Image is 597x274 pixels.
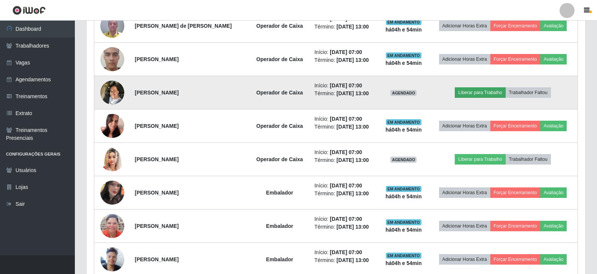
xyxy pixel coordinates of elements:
img: 1726940433587.jpeg [100,171,124,214]
button: Adicionar Horas Extra [439,21,490,31]
li: Início: [314,215,375,223]
button: Trabalhador Faltou [506,154,551,165]
li: Término: [314,56,375,64]
li: Término: [314,90,375,97]
button: Forçar Encerramento [490,121,540,131]
span: EM ANDAMENTO [386,186,421,192]
strong: [PERSON_NAME] de [PERSON_NAME] [135,23,232,29]
img: 1737053662969.jpeg [100,38,124,81]
li: Término: [314,256,375,264]
time: [DATE] 07:00 [330,116,362,122]
time: [DATE] 13:00 [336,57,369,63]
span: EM ANDAMENTO [386,19,421,25]
time: [DATE] 13:00 [336,190,369,196]
button: Adicionar Horas Extra [439,187,490,198]
button: Avaliação [540,221,567,231]
button: Avaliação [540,21,567,31]
time: [DATE] 13:00 [336,24,369,30]
button: Liberar para Trabalho [455,87,505,98]
time: [DATE] 07:00 [330,82,362,88]
strong: [PERSON_NAME] [135,190,179,196]
time: [DATE] 07:00 [330,249,362,255]
button: Forçar Encerramento [490,221,540,231]
strong: há 04 h e 54 min [386,27,422,33]
strong: há 04 h e 54 min [386,193,422,199]
strong: [PERSON_NAME] [135,223,179,229]
strong: [PERSON_NAME] [135,256,179,262]
li: Término: [314,23,375,31]
time: [DATE] 13:00 [336,124,369,130]
img: 1725217718320.jpeg [100,76,124,108]
strong: há 04 h e 54 min [386,60,422,66]
button: Liberar para Trabalho [455,154,505,165]
button: Forçar Encerramento [490,254,540,265]
strong: [PERSON_NAME] [135,56,179,62]
li: Término: [314,123,375,131]
button: Forçar Encerramento [490,21,540,31]
span: EM ANDAMENTO [386,219,421,225]
button: Avaliação [540,54,567,64]
img: 1732392011322.jpeg [100,214,124,238]
strong: Operador de Caixa [256,23,303,29]
li: Início: [314,148,375,156]
li: Início: [314,249,375,256]
button: Adicionar Horas Extra [439,254,490,265]
time: [DATE] 13:00 [336,257,369,263]
span: EM ANDAMENTO [386,119,421,125]
span: AGENDADO [390,90,417,96]
time: [DATE] 07:00 [330,183,362,189]
button: Avaliação [540,254,567,265]
li: Início: [314,115,375,123]
img: 1756062304227.jpeg [100,144,124,174]
strong: Operador de Caixa [256,90,303,96]
time: [DATE] 13:00 [336,224,369,230]
strong: Embalador [266,223,293,229]
button: Adicionar Horas Extra [439,54,490,64]
li: Término: [314,223,375,231]
li: Término: [314,190,375,198]
time: [DATE] 13:00 [336,90,369,96]
strong: [PERSON_NAME] [135,123,179,129]
li: Término: [314,156,375,164]
img: 1734563088725.jpeg [100,10,124,42]
strong: Embalador [266,256,293,262]
time: [DATE] 07:00 [330,216,362,222]
strong: há 04 h e 54 min [386,127,422,133]
li: Início: [314,182,375,190]
time: [DATE] 07:00 [330,49,362,55]
strong: Operador de Caixa [256,56,303,62]
button: Trabalhador Faltou [506,87,551,98]
button: Forçar Encerramento [490,187,540,198]
span: EM ANDAMENTO [386,253,421,259]
strong: há 04 h e 54 min [386,260,422,266]
span: AGENDADO [390,157,417,163]
time: [DATE] 07:00 [330,149,362,155]
button: Adicionar Horas Extra [439,121,490,131]
img: CoreUI Logo [12,6,46,15]
button: Forçar Encerramento [490,54,540,64]
img: 1749323828428.jpeg [100,110,124,142]
strong: Operador de Caixa [256,123,303,129]
li: Início: [314,82,375,90]
button: Avaliação [540,121,567,131]
button: Adicionar Horas Extra [439,221,490,231]
button: Avaliação [540,187,567,198]
strong: Embalador [266,190,293,196]
time: [DATE] 13:00 [336,157,369,163]
strong: [PERSON_NAME] [135,90,179,96]
li: Início: [314,48,375,56]
strong: [PERSON_NAME] [135,156,179,162]
span: EM ANDAMENTO [386,52,421,58]
strong: há 04 h e 54 min [386,227,422,233]
strong: Operador de Caixa [256,156,303,162]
